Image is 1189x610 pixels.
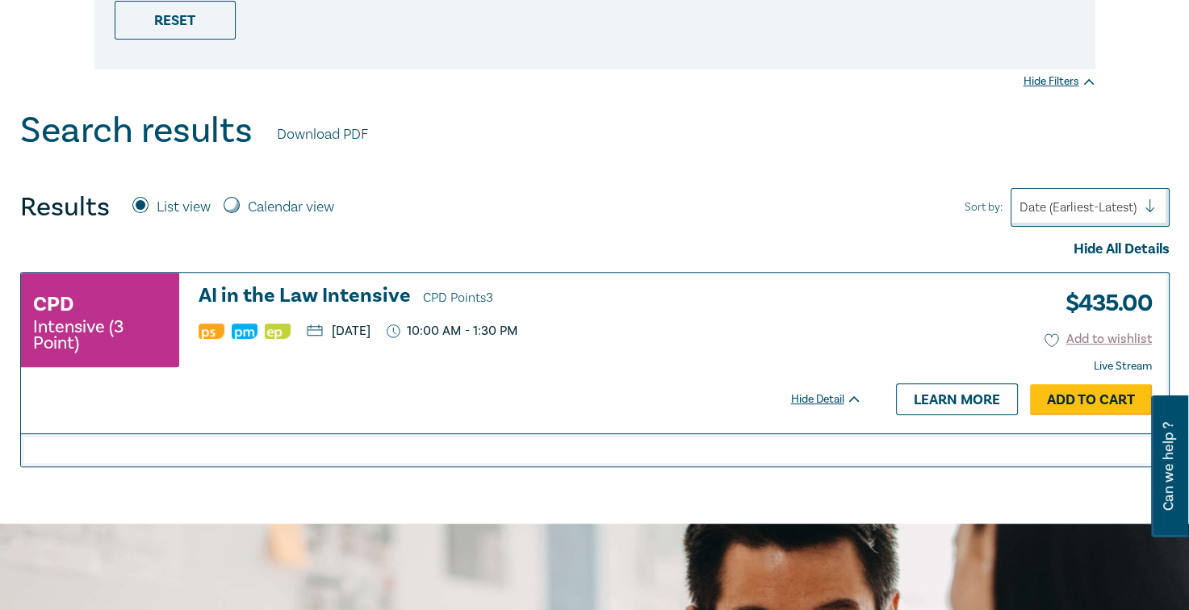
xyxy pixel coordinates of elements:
[277,124,368,145] a: Download PDF
[387,324,517,339] p: 10:00 AM - 1:30 PM
[199,285,862,309] h3: AI in the Law Intensive
[157,197,211,218] label: List view
[423,290,493,306] span: CPD Points 3
[1019,198,1023,216] input: Sort by
[20,239,1170,260] div: Hide All Details
[199,285,862,309] a: AI in the Law Intensive CPD Points3
[1053,285,1152,322] h3: $ 435.00
[1024,73,1095,90] div: Hide Filters
[1030,384,1152,415] a: Add to Cart
[896,383,1018,414] a: Learn more
[33,319,167,351] small: Intensive (3 Point)
[248,197,334,218] label: Calendar view
[265,324,291,339] img: Ethics & Professional Responsibility
[199,324,224,339] img: Professional Skills
[965,198,1003,216] span: Sort by:
[20,110,253,152] h1: Search results
[1094,359,1152,374] strong: Live Stream
[33,290,73,319] h3: CPD
[1161,405,1176,528] span: Can we help ?
[232,324,257,339] img: Practice Management & Business Skills
[307,324,371,337] p: [DATE]
[115,1,236,40] div: Reset
[1045,330,1152,349] button: Add to wishlist
[20,191,110,224] h4: Results
[791,391,880,407] div: Hide Detail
